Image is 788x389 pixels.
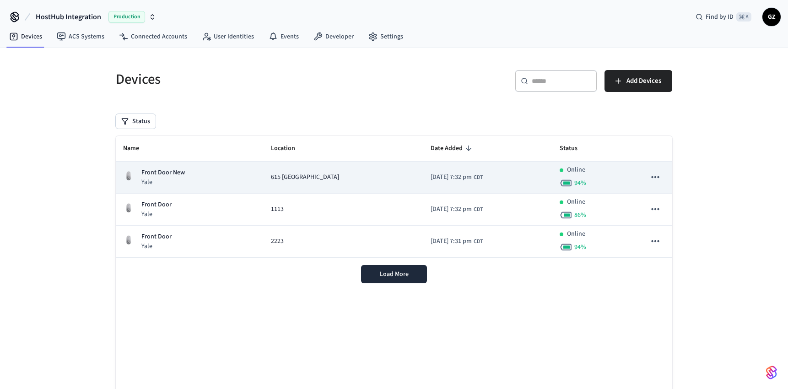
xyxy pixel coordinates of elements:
[567,165,585,175] p: Online
[706,12,734,22] span: Find by ID
[361,265,427,283] button: Load More
[141,210,172,219] p: Yale
[112,28,194,45] a: Connected Accounts
[271,141,307,156] span: Location
[141,178,185,187] p: Yale
[380,270,409,279] span: Load More
[766,365,777,380] img: SeamLogoGradient.69752ec5.svg
[271,205,284,214] span: 1113
[574,211,586,220] span: 86 %
[474,173,483,182] span: CDT
[567,197,585,207] p: Online
[271,173,339,182] span: 615 [GEOGRAPHIC_DATA]
[141,200,172,210] p: Front Door
[431,141,475,156] span: Date Added
[431,237,483,246] div: America/Chicago
[474,238,483,246] span: CDT
[123,202,134,213] img: August Wifi Smart Lock 3rd Gen, Silver, Front
[431,173,472,182] span: [DATE] 7:32 pm
[123,141,151,156] span: Name
[431,237,472,246] span: [DATE] 7:31 pm
[361,28,410,45] a: Settings
[116,70,389,89] h5: Devices
[560,141,589,156] span: Status
[688,9,759,25] div: Find by ID⌘ K
[306,28,361,45] a: Developer
[574,178,586,188] span: 94 %
[736,12,751,22] span: ⌘ K
[626,75,661,87] span: Add Devices
[604,70,672,92] button: Add Devices
[141,242,172,251] p: Yale
[431,205,472,214] span: [DATE] 7:32 pm
[474,205,483,214] span: CDT
[567,229,585,239] p: Online
[141,232,172,242] p: Front Door
[123,170,134,181] img: August Wifi Smart Lock 3rd Gen, Silver, Front
[271,237,284,246] span: 2223
[431,173,483,182] div: America/Chicago
[2,28,49,45] a: Devices
[261,28,306,45] a: Events
[49,28,112,45] a: ACS Systems
[141,168,185,178] p: Front Door New
[194,28,261,45] a: User Identities
[431,205,483,214] div: America/Chicago
[36,11,101,22] span: HostHub Integration
[762,8,781,26] button: GZ
[574,243,586,252] span: 94 %
[116,136,672,258] table: sticky table
[763,9,780,25] span: GZ
[123,234,134,245] img: August Wifi Smart Lock 3rd Gen, Silver, Front
[108,11,145,23] span: Production
[116,114,156,129] button: Status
